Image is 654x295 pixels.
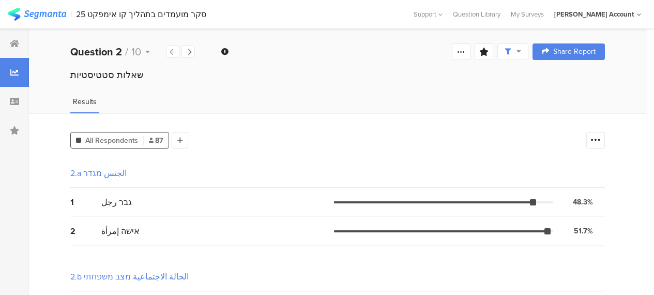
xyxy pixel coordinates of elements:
div: 1 [70,196,101,208]
span: All Respondents [85,135,138,146]
div: סקר מועמדים בתהליך קו אימפקט 25 [76,9,206,19]
span: Results [73,96,97,107]
span: / [125,44,128,60]
span: 10 [131,44,141,60]
div: | [70,8,72,20]
div: [PERSON_NAME] Account [554,9,634,19]
span: גבר رجل [101,196,132,208]
div: שאלות סטטיסטיות [70,68,605,82]
img: segmanta logo [8,8,66,21]
b: Question 2 [70,44,122,60]
div: 51.7% [574,226,593,237]
div: 2.a الجنس מגדר [70,167,127,179]
a: Question Library [448,9,506,19]
span: Share Report [553,48,596,55]
div: 2.b الحالة الاجتماعية מצב משפחתי [70,271,189,283]
a: My Surveys [506,9,549,19]
span: אישה إمرأة [101,225,140,237]
div: 2 [70,225,101,237]
div: 48.3% [573,197,593,208]
span: 87 [149,135,163,146]
div: Support [414,6,443,22]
